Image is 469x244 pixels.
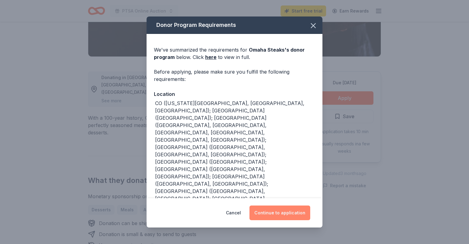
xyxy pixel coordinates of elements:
a: here [205,53,216,61]
button: Cancel [226,206,241,220]
div: Location [154,90,315,98]
div: Before applying, please make sure you fulfill the following requirements: [154,68,315,83]
div: Donor Program Requirements [147,16,322,34]
button: Continue to application [249,206,310,220]
div: We've summarized the requirements for below. Click to view in full. [154,46,315,61]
